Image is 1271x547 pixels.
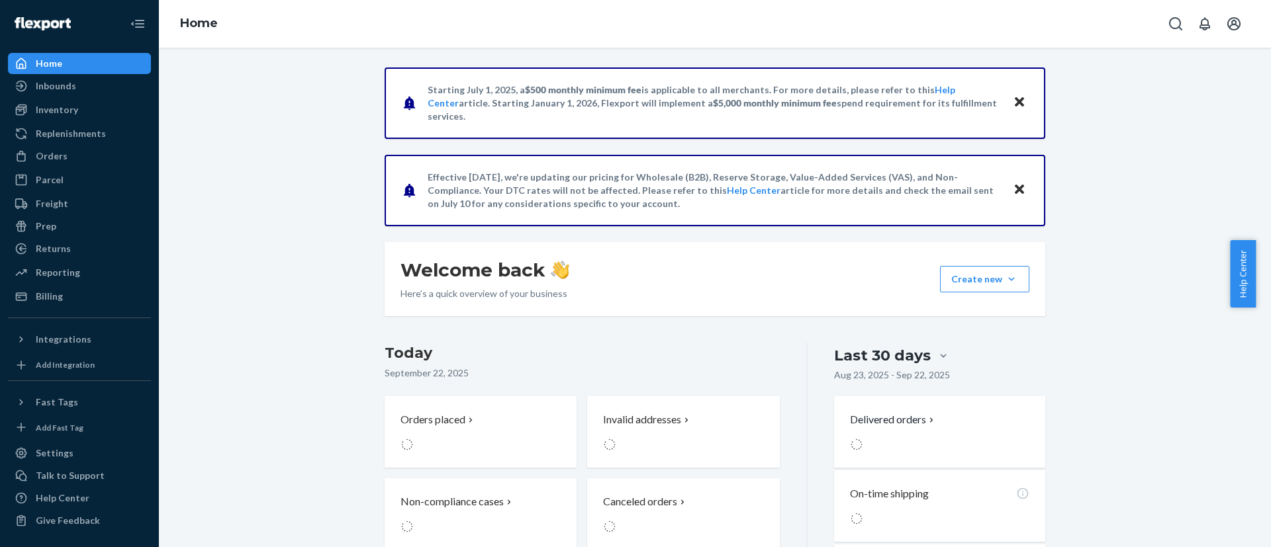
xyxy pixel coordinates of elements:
[36,333,91,346] div: Integrations
[36,514,100,527] div: Give Feedback
[36,469,105,482] div: Talk to Support
[1011,93,1028,112] button: Close
[8,392,151,413] button: Fast Tags
[428,83,1000,123] p: Starting July 1, 2025, a is applicable to all merchants. For more details, please refer to this a...
[36,266,80,279] div: Reporting
[8,193,151,214] a: Freight
[385,366,780,380] p: September 22, 2025
[36,57,62,70] div: Home
[850,486,929,501] p: On-time shipping
[8,442,151,464] a: Settings
[1162,11,1189,37] button: Open Search Box
[385,396,577,468] button: Orders placed
[15,17,71,30] img: Flexport logo
[8,465,151,486] a: Talk to Support
[169,5,228,43] ol: breadcrumbs
[8,123,151,144] a: Replenishments
[713,97,837,108] span: $5,000 monthly minimum fee
[1011,181,1028,200] button: Close
[36,422,83,433] div: Add Fast Tag
[525,84,641,95] span: $500 monthly minimum fee
[8,146,151,167] a: Orders
[940,266,1029,292] button: Create new
[36,359,95,370] div: Add Integration
[8,262,151,283] a: Reporting
[36,491,89,505] div: Help Center
[36,149,68,163] div: Orders
[36,396,78,409] div: Fast Tags
[36,242,71,255] div: Returns
[400,287,569,300] p: Here’s a quick overview of your business
[385,343,780,364] h3: Today
[8,329,151,350] button: Integrations
[8,216,151,237] a: Prep
[8,286,151,307] a: Billing
[180,16,218,30] a: Home
[36,197,68,210] div: Freight
[603,412,681,427] p: Invalid addresses
[603,494,677,509] p: Canceled orders
[727,185,780,196] a: Help Center
[8,99,151,120] a: Inventory
[1230,240,1256,308] button: Help Center
[551,261,569,279] img: hand-wave emoji
[36,446,73,460] div: Settings
[8,355,151,375] a: Add Integration
[1221,11,1247,37] button: Open account menu
[1192,11,1218,37] button: Open notifications
[400,494,504,509] p: Non-compliance cases
[400,412,465,427] p: Orders placed
[36,290,63,303] div: Billing
[8,487,151,509] a: Help Center
[8,510,151,531] button: Give Feedback
[400,258,569,282] h1: Welcome back
[587,396,779,468] button: Invalid addresses
[36,220,56,233] div: Prep
[124,11,151,37] button: Close Navigation
[834,368,950,382] p: Aug 23, 2025 - Sep 22, 2025
[36,127,106,140] div: Replenishments
[8,169,151,190] a: Parcel
[8,238,151,259] a: Returns
[428,171,1000,210] p: Effective [DATE], we're updating our pricing for Wholesale (B2B), Reserve Storage, Value-Added Se...
[36,103,78,116] div: Inventory
[8,53,151,74] a: Home
[8,75,151,97] a: Inbounds
[36,173,64,187] div: Parcel
[36,79,76,93] div: Inbounds
[850,412,937,427] button: Delivered orders
[8,418,151,438] a: Add Fast Tag
[834,345,931,366] div: Last 30 days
